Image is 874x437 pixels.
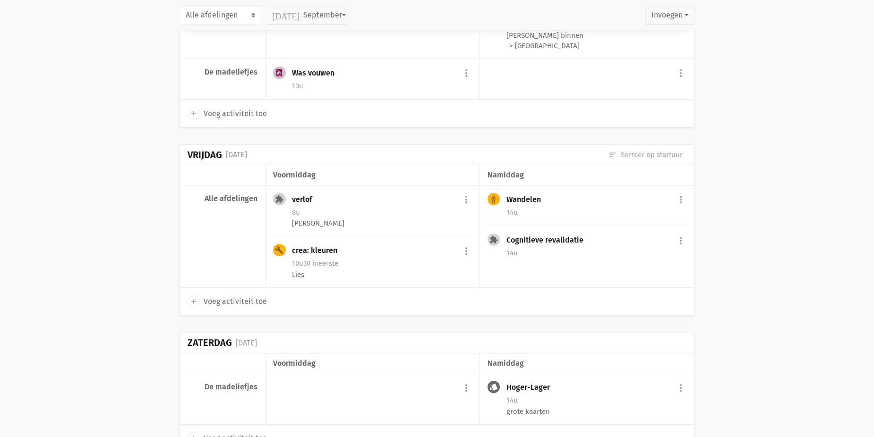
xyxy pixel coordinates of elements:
[292,218,471,228] div: [PERSON_NAME]
[489,195,498,203] i: directions_walk
[188,382,257,392] div: De madeliefjes
[506,406,686,417] div: grote kaarten
[188,107,267,119] a: add Voeg activiteit toe
[488,169,686,181] div: namiddag
[236,337,257,349] div: [DATE]
[292,259,310,268] span: 10u30
[506,383,557,392] div: Hoger-Lager
[506,249,518,257] span: 14u
[188,67,257,77] div: De madeliefjes
[275,246,283,254] i: build
[272,11,300,19] i: [DATE]
[608,151,617,159] i: sort
[273,357,471,370] div: voormiddag
[188,337,232,348] div: Zaterdag
[226,149,247,161] div: [DATE]
[312,259,318,268] span: in
[292,195,320,204] div: verlof
[273,169,471,181] div: voormiddag
[292,208,300,217] span: 8u
[506,208,518,217] span: 14u
[275,195,283,203] i: extension
[188,194,257,203] div: Alle afdelingen
[204,108,267,120] span: Voeg activiteit toe
[189,297,198,306] i: add
[292,246,345,255] div: crea: kleuren
[608,150,683,160] a: Sorteer op startuur
[292,68,342,78] div: Was vouwen
[275,68,283,77] i: local_laundry_service
[489,235,498,244] i: extension
[506,396,518,404] span: 14u
[204,295,267,308] span: Voeg activiteit toe
[506,235,591,245] div: Cognitieve revalidatie
[292,269,471,280] div: Lies
[488,357,686,370] div: namiddag
[188,295,267,308] a: add Voeg activiteit toe
[645,6,694,25] button: Invoegen
[188,150,222,160] div: Vrijdag
[489,383,498,391] i: style
[266,6,348,25] button: September
[506,195,548,204] div: Wandelen
[292,82,303,90] span: 10u
[189,109,198,118] i: add
[506,20,686,51] div: Buiten bij mooi weer [PERSON_NAME] binnen -> [GEOGRAPHIC_DATA]
[312,259,338,268] span: eerste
